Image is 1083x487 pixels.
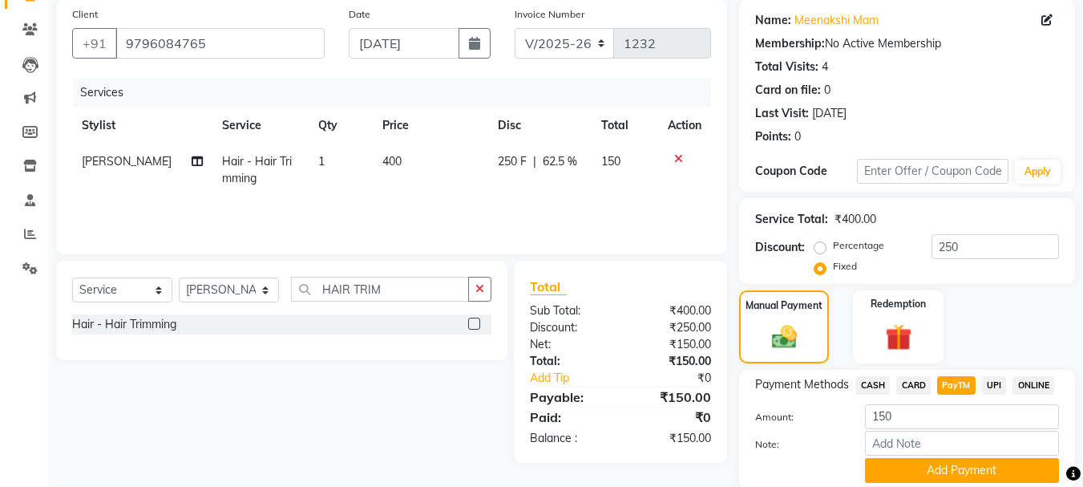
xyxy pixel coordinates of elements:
div: No Active Membership [755,35,1059,52]
span: UPI [982,376,1007,395]
span: PayTM [937,376,976,395]
div: 0 [794,128,801,145]
div: Discount: [755,239,805,256]
input: Enter Offer / Coupon Code [857,159,1008,184]
div: ₹150.00 [620,430,723,447]
div: 4 [822,59,828,75]
div: Sub Total: [518,302,620,319]
div: ₹0 [620,408,723,427]
div: ₹150.00 [620,388,723,407]
span: 150 [601,154,620,168]
div: Name: [755,12,791,29]
label: Note: [743,437,852,452]
div: Service Total: [755,211,828,228]
span: Hair - Hair Trimming [222,154,292,185]
input: Add Note [865,431,1059,456]
button: +91 [72,28,117,59]
span: | [533,153,536,170]
th: Price [373,108,488,144]
span: ONLINE [1012,376,1054,395]
label: Manual Payment [746,298,822,313]
span: 250 F [498,153,527,170]
div: Payable: [518,388,620,407]
div: Hair - Hair Trimming [72,316,176,333]
div: ₹0 [638,370,724,387]
div: Membership: [755,35,825,52]
th: Disc [488,108,592,144]
input: Search by Name/Mobile/Email/Code [115,28,325,59]
span: CASH [855,376,890,395]
div: Balance : [518,430,620,447]
label: Client [72,7,98,22]
img: _cash.svg [764,323,805,351]
input: Amount [865,404,1059,429]
div: Coupon Code [755,163,856,180]
th: Action [658,108,711,144]
button: Add Payment [865,458,1059,483]
label: Amount: [743,410,852,424]
span: CARD [896,376,931,395]
span: 400 [382,154,402,168]
div: Last Visit: [755,105,809,122]
div: ₹150.00 [620,353,723,370]
input: Search or Scan [291,277,469,302]
label: Invoice Number [515,7,584,22]
label: Redemption [871,297,926,311]
span: Payment Methods [755,376,849,393]
div: Points: [755,128,791,145]
div: [DATE] [812,105,847,122]
span: [PERSON_NAME] [82,154,172,168]
span: Total [530,278,567,295]
label: Percentage [833,238,884,253]
div: Paid: [518,408,620,427]
div: Services [74,78,723,108]
div: Card on file: [755,82,821,99]
div: ₹150.00 [620,336,723,353]
div: Total: [518,353,620,370]
th: Service [212,108,309,144]
a: Add Tip [518,370,637,387]
div: ₹250.00 [620,319,723,336]
div: 0 [824,82,830,99]
th: Qty [309,108,373,144]
div: Discount: [518,319,620,336]
button: Apply [1015,160,1061,184]
div: ₹400.00 [620,302,723,319]
label: Fixed [833,259,857,274]
a: Meenakshi Mam [794,12,879,29]
div: ₹400.00 [834,211,876,228]
span: 62.5 % [543,153,577,170]
img: _gift.svg [877,321,920,354]
th: Total [592,108,659,144]
div: Net: [518,336,620,353]
th: Stylist [72,108,212,144]
span: 1 [318,154,325,168]
label: Date [349,7,370,22]
div: Total Visits: [755,59,818,75]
